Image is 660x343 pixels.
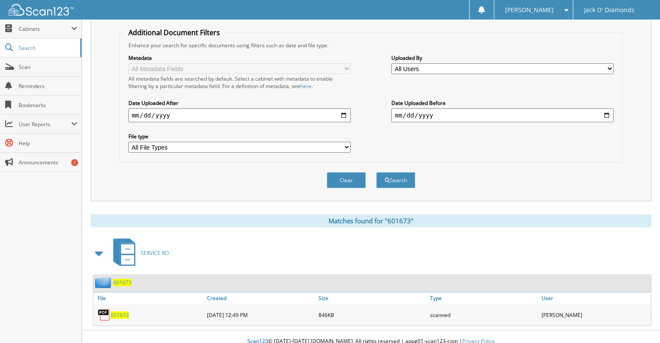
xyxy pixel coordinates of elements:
[95,277,113,288] img: folder2.png
[19,63,77,71] span: Scan
[316,292,428,304] a: Size
[113,279,131,286] a: 601673
[391,108,614,122] input: end
[428,292,539,304] a: Type
[9,4,74,16] img: scan123-logo-white.svg
[327,172,366,188] button: Clear
[128,108,351,122] input: start
[505,7,554,13] span: [PERSON_NAME]
[584,7,634,13] span: Jack O' Diamonds
[93,292,205,304] a: File
[316,306,428,323] div: 846KB
[19,121,71,128] span: User Reports
[71,159,78,166] div: 1
[128,75,351,90] div: All metadata fields are searched by default. Select a cabinet with metadata to enable filtering b...
[391,99,614,107] label: Date Uploaded Before
[376,172,415,188] button: Search
[128,133,351,140] label: File type
[124,42,618,49] div: Enhance your search for specific documents using filters such as date and file type.
[539,306,651,323] div: [PERSON_NAME]
[128,99,351,107] label: Date Uploaded After
[391,54,614,62] label: Uploaded By
[98,308,111,321] img: PDF.png
[19,44,76,52] span: Search
[19,140,77,147] span: Help
[19,82,77,90] span: Reminders
[108,236,169,270] a: SERVICE RO
[539,292,651,304] a: User
[428,306,539,323] div: scanned
[111,311,129,319] a: 601673
[300,82,312,90] a: here
[19,159,77,166] span: Announcements
[205,292,316,304] a: Created
[141,249,169,257] span: SERVICE RO
[19,101,77,109] span: Bookmarks
[205,306,316,323] div: [DATE] 12:49 PM
[19,25,71,33] span: Cabinets
[124,28,224,37] legend: Additional Document Filters
[128,54,351,62] label: Metadata
[91,214,651,227] div: Matches found for "601673"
